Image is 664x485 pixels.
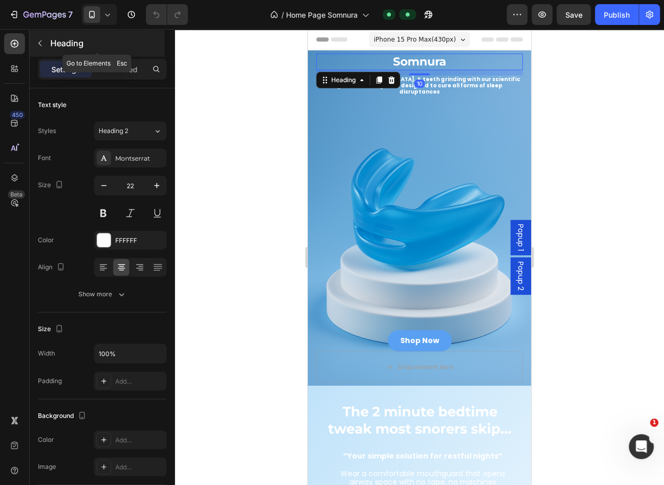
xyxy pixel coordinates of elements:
div: Show more [78,289,127,299]
div: FFFFFF [115,236,164,245]
p: Advanced [102,64,138,75]
div: Size [38,178,65,192]
div: Font [38,153,51,163]
div: Image [38,462,56,471]
div: Styles [38,126,56,136]
span: Heading 2 [99,126,128,136]
div: Add... [115,436,164,445]
div: Align [38,260,67,274]
div: Size [38,322,65,336]
div: Montserrat [115,154,164,163]
div: Color [38,235,54,245]
button: Show more [38,285,167,304]
input: Auto [94,344,166,363]
div: Padding [38,376,62,386]
iframe: Design area [308,29,531,485]
span: / [281,9,284,20]
div: 450 [10,111,25,119]
span: 1 [650,418,658,427]
div: Add... [115,463,164,472]
div: Color [38,435,54,444]
p: 7 [68,8,73,21]
div: Publish [604,9,630,20]
div: Add... [115,377,164,386]
div: Text style [38,100,66,110]
button: Save [557,4,591,25]
p: Heading [50,37,162,49]
button: Publish [595,4,639,25]
div: Width [38,349,55,358]
div: Background [38,409,88,423]
p: Wear a comfortable mouthguard that opens airway space with no tape, no machines [26,431,204,457]
span: Save [565,10,582,19]
p: Settings [51,64,80,75]
iframe: Intercom live chat [629,434,654,459]
button: 7 [4,4,77,25]
button: Heading 2 [94,122,167,140]
span: Home Page Somnura [286,9,358,20]
div: Undo/Redo [146,4,188,25]
div: Beta [8,190,25,199]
